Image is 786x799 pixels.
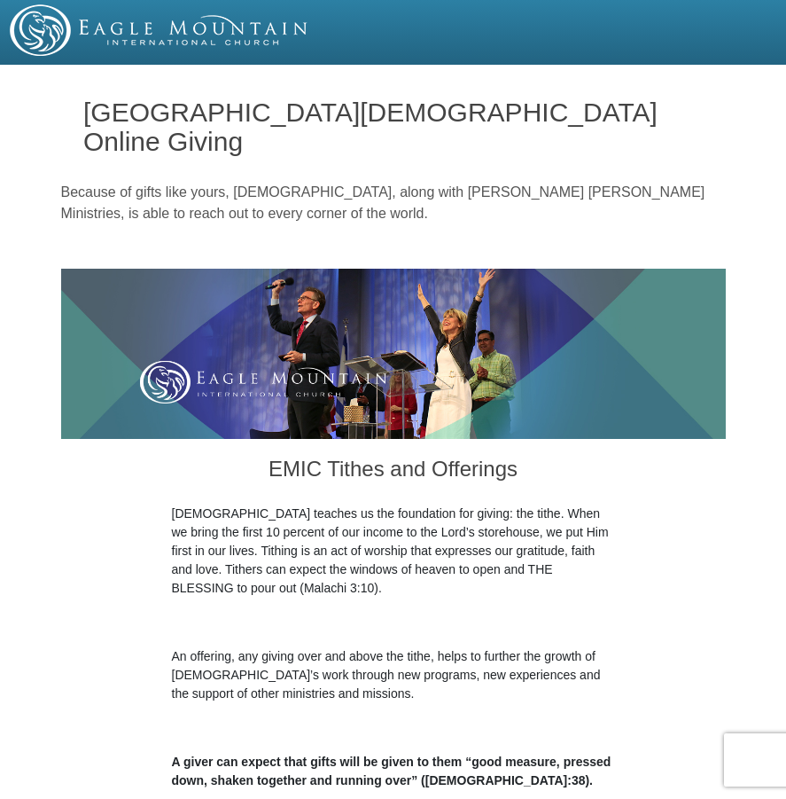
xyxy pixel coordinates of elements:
[172,439,615,505] h3: EMIC Tithes and Offerings
[172,505,615,598] p: [DEMOGRAPHIC_DATA] teaches us the foundation for giving: the tithe. When we bring the first 10 pe...
[61,182,726,224] p: Because of gifts like yours, [DEMOGRAPHIC_DATA], along with [PERSON_NAME] [PERSON_NAME] Ministrie...
[10,4,309,56] img: EMIC
[172,755,611,787] b: A giver can expect that gifts will be given to them “good measure, pressed down, shaken together ...
[83,98,703,156] h1: [GEOGRAPHIC_DATA][DEMOGRAPHIC_DATA] Online Giving
[172,647,615,703] p: An offering, any giving over and above the tithe, helps to further the growth of [DEMOGRAPHIC_DAT...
